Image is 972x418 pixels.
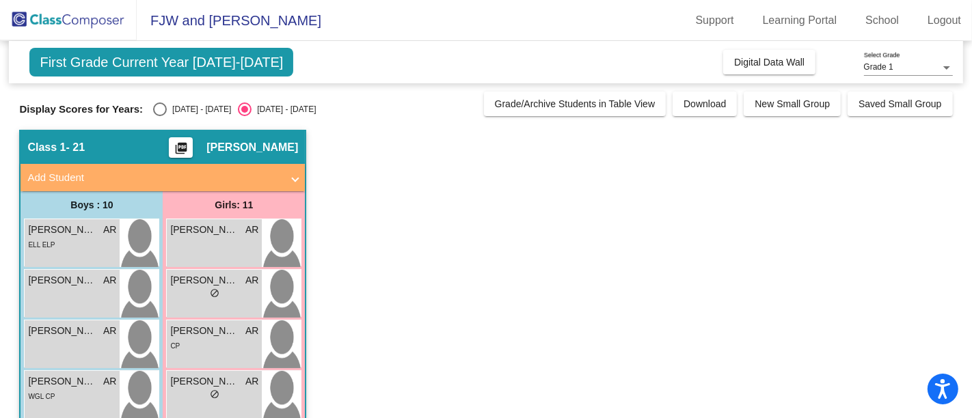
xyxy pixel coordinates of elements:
[170,342,180,350] span: CP
[103,273,116,288] span: AR
[173,141,189,161] mat-icon: picture_as_pdf
[245,223,258,237] span: AR
[744,92,841,116] button: New Small Group
[28,241,55,249] span: ELL ELP
[29,48,293,76] span: First Grade Current Year [DATE]-[DATE]
[163,191,305,219] div: Girls: 11
[27,170,282,186] mat-panel-title: Add Student
[755,98,830,109] span: New Small Group
[167,103,231,115] div: [DATE] - [DATE]
[245,374,258,389] span: AR
[673,92,737,116] button: Download
[245,324,258,338] span: AR
[19,103,143,115] span: Display Scores for Years:
[252,103,316,115] div: [DATE] - [DATE]
[103,324,116,338] span: AR
[27,141,66,154] span: Class 1
[495,98,656,109] span: Grade/Archive Students in Table View
[153,102,316,116] mat-radio-group: Select an option
[685,10,745,31] a: Support
[848,92,952,116] button: Saved Small Group
[170,223,239,237] span: [PERSON_NAME]
[28,324,96,338] span: [PERSON_NAME]
[137,10,321,31] span: FJW and [PERSON_NAME]
[723,50,815,74] button: Digital Data Wall
[245,273,258,288] span: AR
[28,374,96,389] span: [PERSON_NAME]
[752,10,848,31] a: Learning Portal
[917,10,972,31] a: Logout
[210,389,219,399] span: do_not_disturb_alt
[206,141,298,154] span: [PERSON_NAME]
[684,98,726,109] span: Download
[28,223,96,237] span: [PERSON_NAME]
[103,374,116,389] span: AR
[210,288,219,298] span: do_not_disturb_alt
[734,57,805,68] span: Digital Data Wall
[103,223,116,237] span: AR
[484,92,666,116] button: Grade/Archive Students in Table View
[28,393,55,400] span: WGL CP
[169,137,193,158] button: Print Students Details
[21,164,305,191] mat-expansion-panel-header: Add Student
[28,273,96,288] span: [PERSON_NAME]
[66,141,85,154] span: - 21
[170,273,239,288] span: [PERSON_NAME]
[21,191,163,219] div: Boys : 10
[854,10,910,31] a: School
[859,98,941,109] span: Saved Small Group
[864,62,893,72] span: Grade 1
[170,324,239,338] span: [PERSON_NAME]
[170,374,239,389] span: [PERSON_NAME]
